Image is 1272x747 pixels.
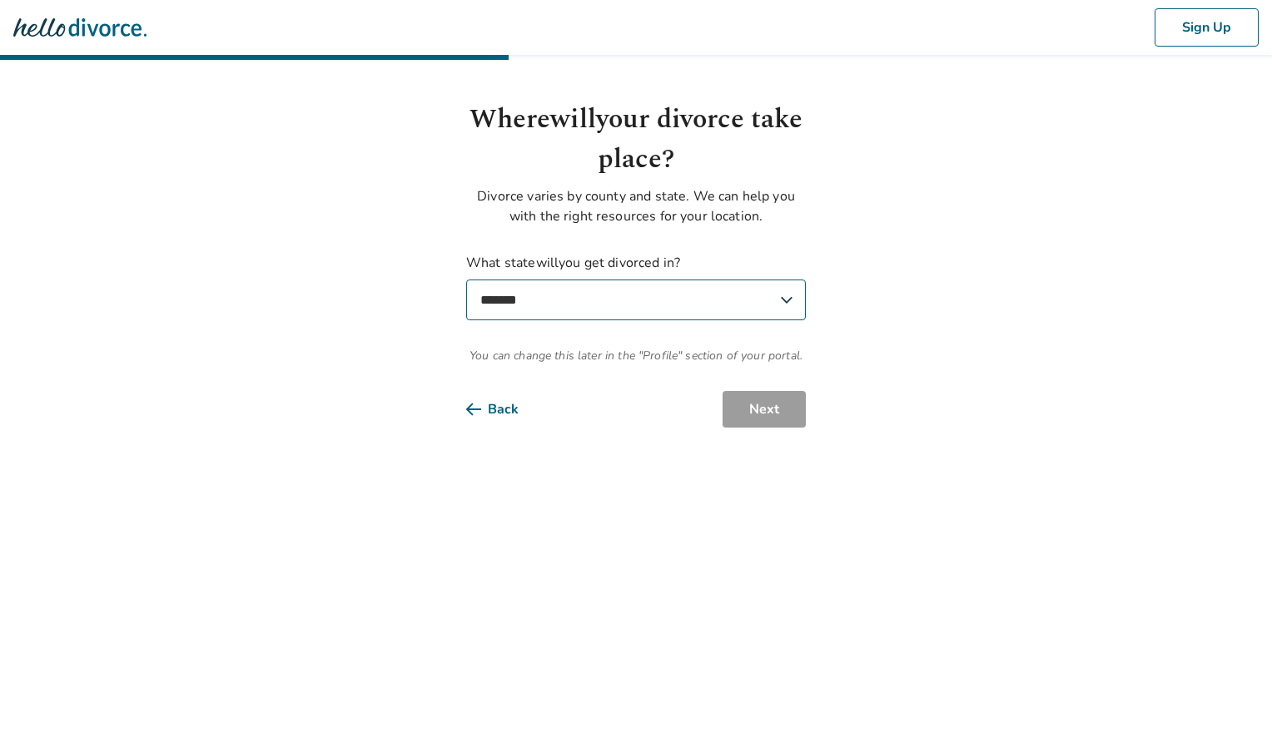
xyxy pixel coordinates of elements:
[13,11,147,44] img: Hello Divorce Logo
[466,186,806,226] p: Divorce varies by county and state. We can help you with the right resources for your location.
[1155,8,1259,47] button: Sign Up
[466,280,806,320] select: What statewillyou get divorced in?
[1189,667,1272,747] iframe: Chat Widget
[466,347,806,364] span: You can change this later in the "Profile" section of your portal.
[466,253,806,320] label: What state will you get divorced in?
[466,391,545,428] button: Back
[466,100,806,180] h1: Where will your divorce take place?
[723,391,806,428] button: Next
